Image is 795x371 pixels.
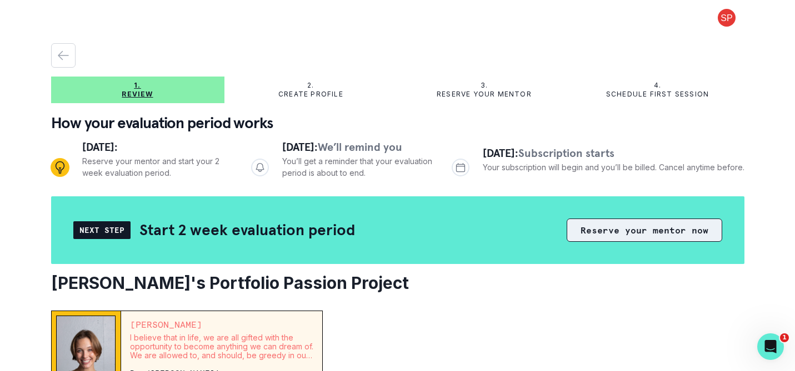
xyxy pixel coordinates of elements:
h2: Start 2 week evaluation period [139,220,355,240]
div: Next Step [73,221,131,239]
p: Create profile [278,90,343,99]
h2: [PERSON_NAME]'s Portfolio Passion Project [51,273,744,293]
button: profile picture [709,9,744,27]
span: Subscription starts [518,146,614,160]
span: [DATE]: [282,140,318,154]
p: Review [122,90,153,99]
span: We’ll remind you [318,140,402,154]
span: [DATE]: [483,146,518,160]
p: 2. [307,81,314,90]
span: [DATE]: [82,140,118,154]
p: 3. [481,81,488,90]
p: 1. [134,81,141,90]
div: Progress [51,139,744,196]
p: How your evaluation period works [51,112,744,134]
p: 4. [654,81,661,90]
p: Your subscription will begin and you’ll be billed. Cancel anytime before. [483,161,744,173]
p: [PERSON_NAME] [130,320,314,329]
iframe: Intercom live chat [757,333,784,360]
p: Schedule first session [606,90,709,99]
p: I believe that in life, we are all gifted with the opportunity to become anything we can dream of... [130,333,314,360]
button: Reserve your mentor now [567,218,722,242]
p: Reserve your mentor [437,90,532,99]
span: 1 [780,333,789,342]
p: Reserve your mentor and start your 2 week evaluation period. [82,155,234,179]
p: You’ll get a reminder that your evaluation period is about to end. [282,155,434,179]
